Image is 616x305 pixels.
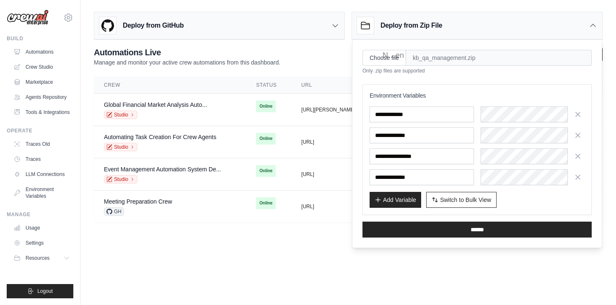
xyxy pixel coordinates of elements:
[10,75,73,89] a: Marketplace
[7,10,49,26] img: Logo
[10,106,73,119] a: Tools & Integrations
[406,50,592,66] span: kb_qa_management.zip
[440,196,491,204] span: Switch to Bulk View
[256,101,276,112] span: Online
[10,152,73,166] a: Traces
[10,221,73,235] a: Usage
[94,77,246,94] th: Crew
[94,47,280,58] h2: Automations Live
[291,77,374,94] th: URL
[7,211,73,218] div: Manage
[256,165,276,177] span: Online
[10,168,73,181] a: LLM Connections
[104,101,207,108] a: Global Financial Market Analysis Auto...
[104,207,124,216] span: GH
[10,90,73,104] a: Agents Repository
[256,133,276,145] span: Online
[99,17,116,34] img: GitHub Logo
[7,284,73,298] button: Logout
[10,251,73,265] button: Resources
[7,35,73,42] div: Build
[104,134,216,140] a: Automating Task Creation For Crew Agents
[574,265,616,305] iframe: Chat Widget
[362,67,592,74] p: Only .zip files are supported
[104,166,221,173] a: Event Management Automation System De...
[370,192,421,208] button: Add Variable
[10,137,73,151] a: Traces Old
[104,111,137,119] a: Studio
[10,236,73,250] a: Settings
[123,21,184,31] h3: Deploy from GitHub
[10,60,73,74] a: Crew Studio
[7,127,73,134] div: Operate
[301,106,355,113] button: [URL][PERSON_NAME]
[10,45,73,59] a: Automations
[10,183,73,203] a: Environment Variables
[94,58,280,67] p: Manage and monitor your active crew automations from this dashboard.
[362,50,406,66] input: Choose file
[426,192,497,208] button: Switch to Bulk View
[37,288,53,295] span: Logout
[104,143,137,151] a: Studio
[380,21,442,31] h3: Deploy from Zip File
[246,77,291,94] th: Status
[104,175,137,184] a: Studio
[256,197,276,209] span: Online
[104,198,172,205] a: Meeting Preparation Crew
[26,255,49,261] span: Resources
[370,91,585,100] h3: Environment Variables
